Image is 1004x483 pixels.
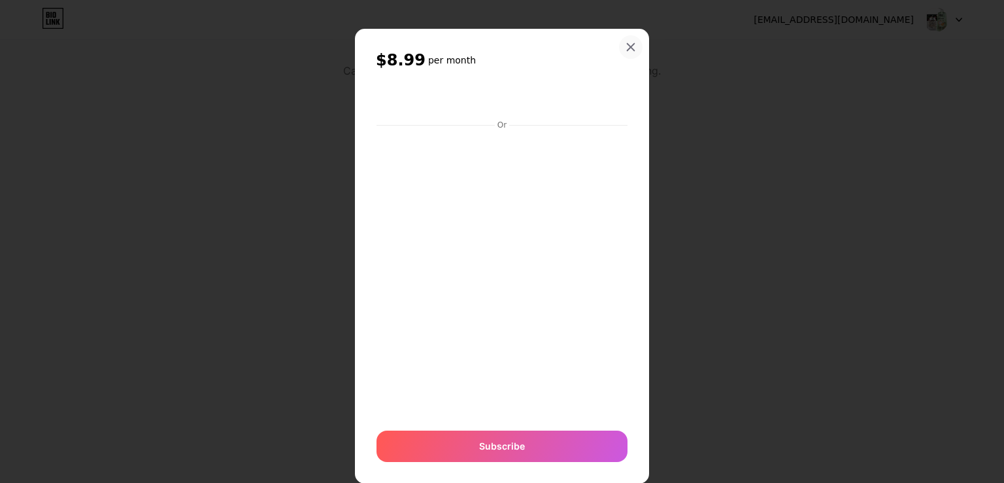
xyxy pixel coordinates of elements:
[376,50,426,71] span: $8.99
[376,84,627,116] iframe: Secure payment button frame
[479,439,525,453] span: Subscribe
[374,132,630,418] iframe: Secure payment input frame
[495,120,509,130] div: Or
[428,54,476,67] h6: per month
